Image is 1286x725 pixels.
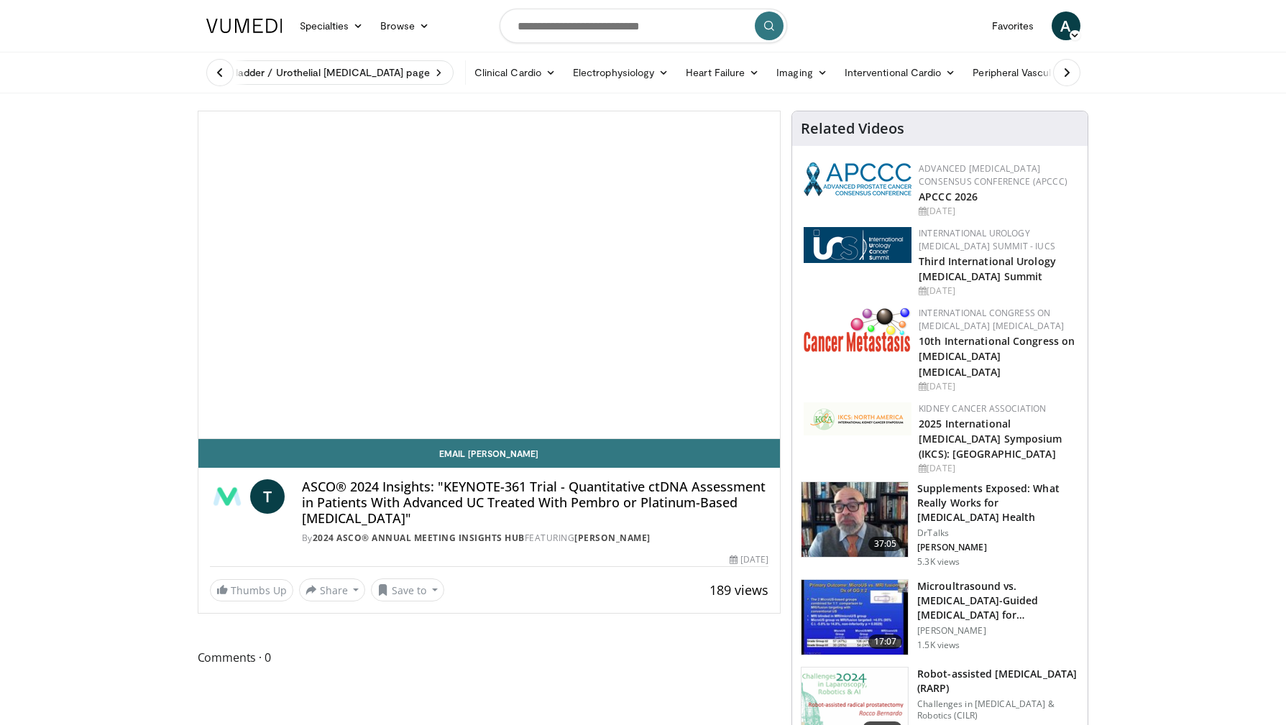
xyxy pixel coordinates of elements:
div: [DATE] [919,380,1076,393]
h4: ASCO® 2024 Insights: "KEYNOTE-361 Trial - Quantitative ctDNA Assessment in Patients With Advanced... [302,479,769,526]
p: [PERSON_NAME] [917,542,1079,553]
video-js: Video Player [198,111,781,439]
span: 37:05 [868,537,903,551]
img: d0371492-b5bc-4101-bdcb-0105177cfd27.150x105_q85_crop-smart_upscale.jpg [802,580,908,655]
a: 37:05 Supplements Exposed: What Really Works for [MEDICAL_DATA] Health DrTalks [PERSON_NAME] 5.3K... [801,481,1079,568]
a: T [250,479,285,514]
a: International Urology [MEDICAL_DATA] Summit - IUCS [919,227,1055,252]
a: A [1052,11,1080,40]
span: 17:07 [868,634,903,649]
a: International Congress on [MEDICAL_DATA] [MEDICAL_DATA] [919,307,1064,332]
input: Search topics, interventions [500,9,787,43]
img: VuMedi Logo [206,19,283,33]
img: fca7e709-d275-4aeb-92d8-8ddafe93f2a6.png.150x105_q85_autocrop_double_scale_upscale_version-0.2.png [804,402,911,435]
h3: Supplements Exposed: What Really Works for [MEDICAL_DATA] Health [917,481,1079,525]
p: DrTalks [917,527,1079,539]
a: APCCC 2026 [919,190,978,203]
img: 92ba7c40-df22-45a2-8e3f-1ca017a3d5ba.png.150x105_q85_autocrop_double_scale_upscale_version-0.2.png [804,162,911,196]
p: [PERSON_NAME] [917,625,1079,637]
a: Kidney Cancer Association [919,402,1046,415]
a: Thumbs Up [210,579,293,601]
button: Share [299,578,366,601]
a: Heart Failure [677,58,768,87]
a: 10th International Congress on [MEDICAL_DATA] [MEDICAL_DATA] [919,334,1075,378]
div: [DATE] [919,205,1076,218]
a: Peripheral Vascular [964,58,1083,87]
a: Email [PERSON_NAME] [198,439,781,468]
div: By FEATURING [302,532,769,545]
div: [DATE] [730,553,768,566]
a: Visit Bladder / Urothelial [MEDICAL_DATA] page [198,60,454,85]
a: 2024 ASCO® Annual Meeting Insights Hub [313,532,525,544]
h3: Robot-assisted [MEDICAL_DATA] (RARP) [917,667,1079,696]
h3: Microultrasound vs. [MEDICAL_DATA]-Guided [MEDICAL_DATA] for [MEDICAL_DATA] Diagnosis … [917,579,1079,622]
a: Imaging [768,58,836,87]
a: Third International Urology [MEDICAL_DATA] Summit [919,254,1056,283]
img: 6ff8bc22-9509-4454-a4f8-ac79dd3b8976.png.150x105_q85_autocrop_double_scale_upscale_version-0.2.png [804,307,911,352]
p: 1.5K views [917,639,960,651]
div: [DATE] [919,285,1076,297]
p: Challenges in [MEDICAL_DATA] & Robotics (CILR) [917,698,1079,721]
img: 649d3fc0-5ee3-4147-b1a3-955a692e9799.150x105_q85_crop-smart_upscale.jpg [802,482,908,557]
button: Save to [371,578,444,601]
a: Favorites [983,11,1043,40]
a: [PERSON_NAME] [574,532,651,544]
span: Comments 0 [198,648,781,667]
a: 17:07 Microultrasound vs. [MEDICAL_DATA]-Guided [MEDICAL_DATA] for [MEDICAL_DATA] Diagnosis … [PE... [801,579,1079,655]
a: Advanced [MEDICAL_DATA] Consensus Conference (APCCC) [919,162,1067,188]
img: 62fb9566-9173-4071-bcb6-e47c745411c0.png.150x105_q85_autocrop_double_scale_upscale_version-0.2.png [804,227,911,263]
p: 5.3K views [917,556,960,568]
div: [DATE] [919,462,1076,475]
a: Clinical Cardio [466,58,564,87]
a: Browse [372,11,438,40]
a: 2025 International [MEDICAL_DATA] Symposium (IKCS): [GEOGRAPHIC_DATA] [919,417,1062,461]
a: Electrophysiology [564,58,677,87]
img: 2024 ASCO® Annual Meeting Insights Hub [210,479,244,514]
a: Interventional Cardio [836,58,965,87]
a: Specialties [291,11,372,40]
h4: Related Videos [801,120,904,137]
span: 189 views [709,581,768,599]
